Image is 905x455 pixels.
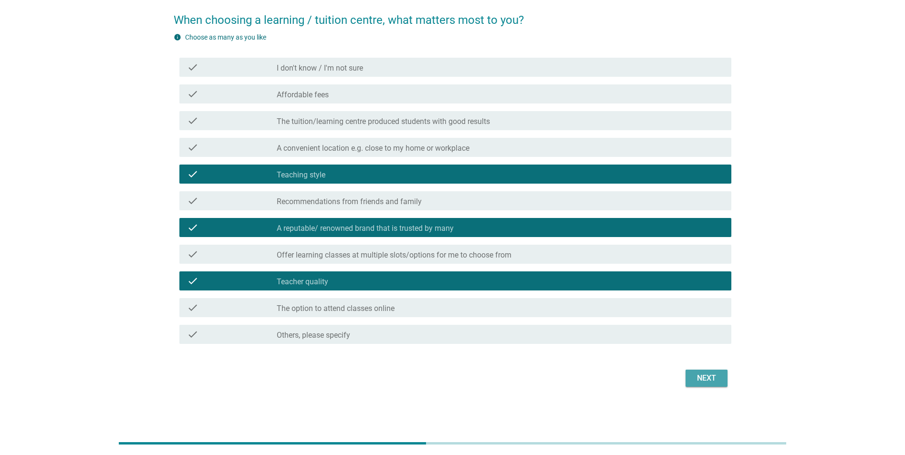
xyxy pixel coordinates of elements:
[686,370,728,387] button: Next
[187,222,198,233] i: check
[185,33,266,41] label: Choose as many as you like
[277,250,511,260] label: Offer learning classes at multiple slots/options for me to choose from
[187,88,198,100] i: check
[187,302,198,313] i: check
[174,2,731,29] h2: When choosing a learning / tuition centre, what matters most to you?
[277,224,454,233] label: A reputable/ renowned brand that is trusted by many
[187,248,198,260] i: check
[187,62,198,73] i: check
[187,168,198,180] i: check
[693,372,720,384] div: Next
[187,195,198,207] i: check
[174,33,181,41] i: info
[277,170,325,180] label: Teaching style
[277,197,422,207] label: Recommendations from friends and family
[187,142,198,153] i: check
[277,331,350,340] label: Others, please specify
[277,144,469,153] label: A convenient location e.g. close to my home or workplace
[277,90,329,100] label: Affordable fees
[187,329,198,340] i: check
[277,63,363,73] label: I don't know / I'm not sure
[277,117,490,126] label: The tuition/learning centre produced students with good results
[277,304,395,313] label: The option to attend classes online
[187,115,198,126] i: check
[277,277,328,287] label: Teacher quality
[187,275,198,287] i: check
